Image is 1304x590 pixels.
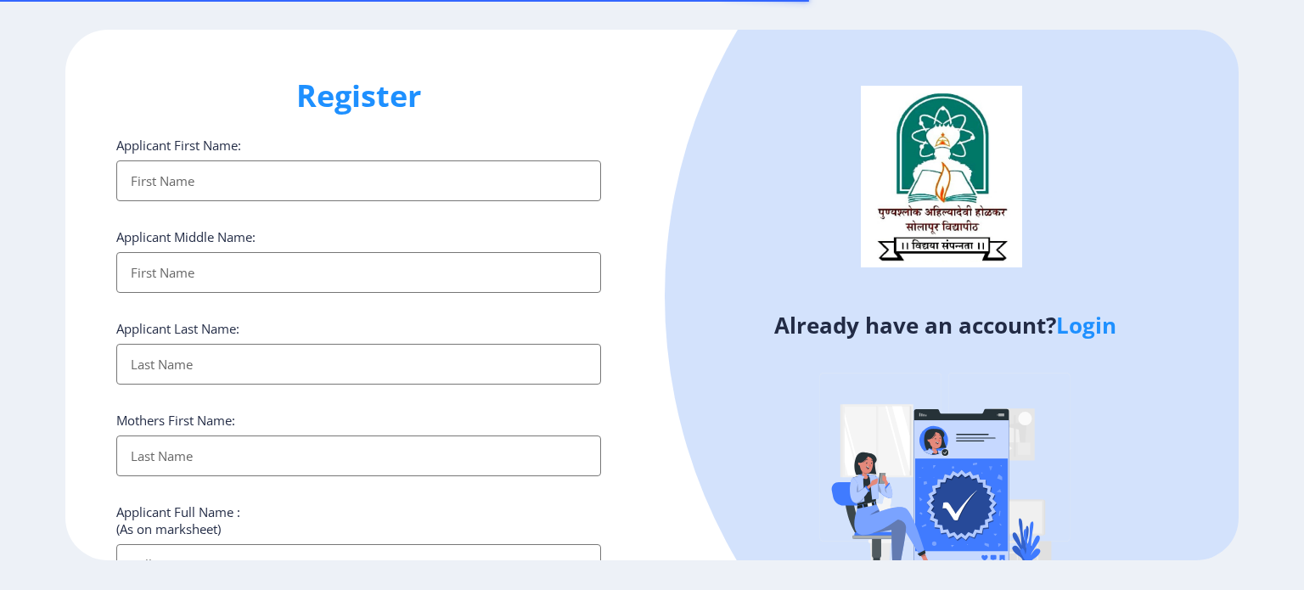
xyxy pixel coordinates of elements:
input: Last Name [116,435,601,476]
label: Applicant First Name: [116,137,241,154]
img: logo [861,86,1022,267]
label: Applicant Full Name : (As on marksheet) [116,503,240,537]
input: First Name [116,252,601,293]
h1: Register [116,76,601,116]
label: Applicant Last Name: [116,320,239,337]
input: Full Name [116,544,601,585]
h4: Already have an account? [665,312,1226,339]
label: Applicant Middle Name: [116,228,256,245]
a: Login [1056,310,1116,340]
input: Last Name [116,344,601,385]
label: Mothers First Name: [116,412,235,429]
input: First Name [116,160,601,201]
